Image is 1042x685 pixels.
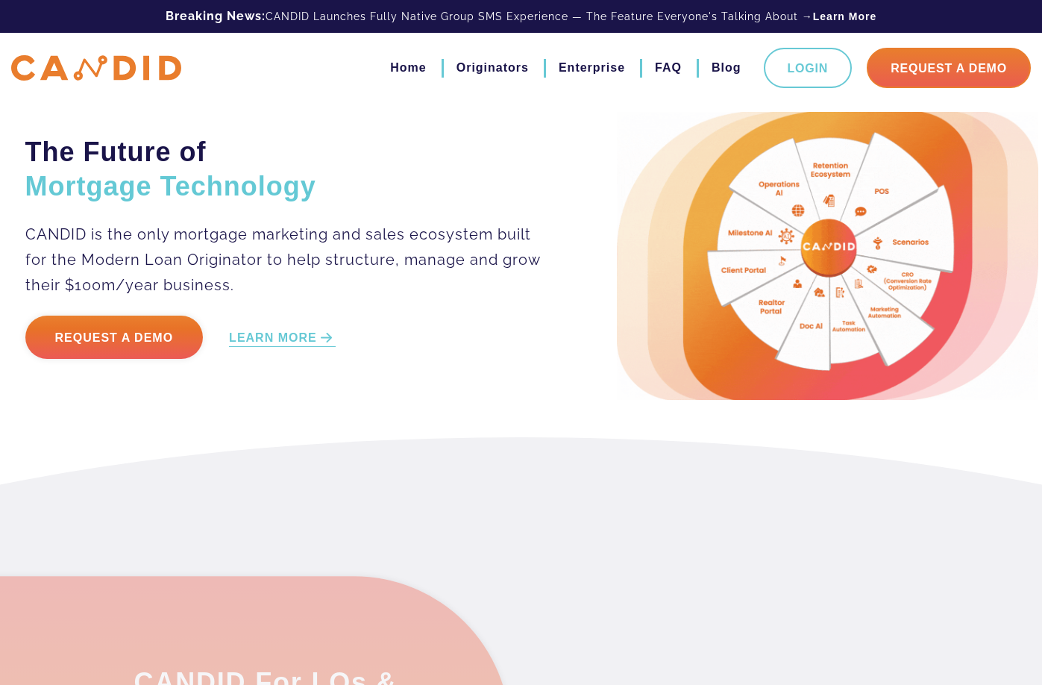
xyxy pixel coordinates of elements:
[390,55,426,81] a: Home
[25,316,204,359] a: Request a Demo
[617,112,1038,400] img: Candid Hero Image
[25,135,542,204] h2: The Future of
[764,48,853,88] a: Login
[229,330,336,347] a: LEARN MORE
[456,55,529,81] a: Originators
[166,9,266,23] b: Breaking News:
[25,222,542,298] p: CANDID is the only mortgage marketing and sales ecosystem built for the Modern Loan Originator to...
[655,55,682,81] a: FAQ
[813,9,876,24] a: Learn More
[712,55,741,81] a: Blog
[559,55,625,81] a: Enterprise
[11,55,181,81] img: CANDID APP
[25,171,316,201] span: Mortgage Technology
[867,48,1031,88] a: Request A Demo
